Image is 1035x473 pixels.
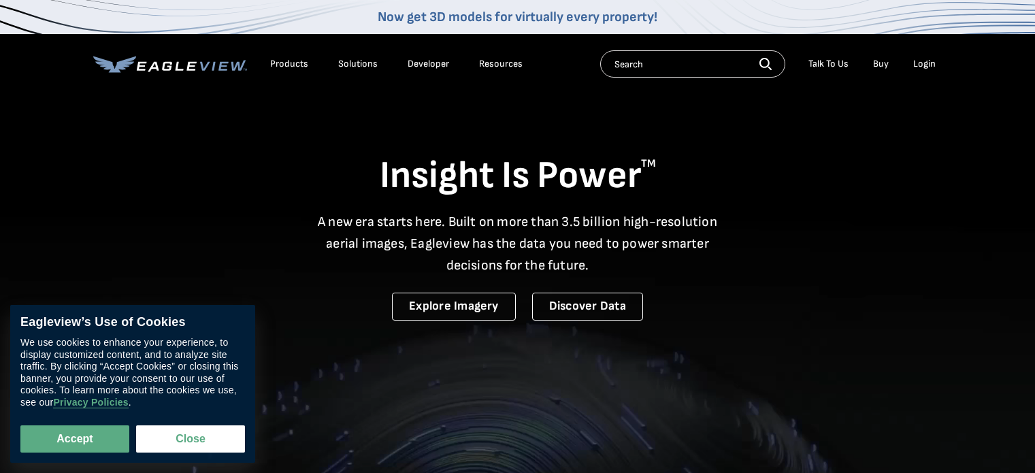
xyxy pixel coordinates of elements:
[479,58,523,70] div: Resources
[20,425,129,453] button: Accept
[136,425,245,453] button: Close
[600,50,785,78] input: Search
[338,58,378,70] div: Solutions
[53,397,128,408] a: Privacy Policies
[378,9,657,25] a: Now get 3D models for virtually every property!
[310,211,726,276] p: A new era starts here. Built on more than 3.5 billion high-resolution aerial images, Eagleview ha...
[532,293,643,321] a: Discover Data
[392,293,516,321] a: Explore Imagery
[20,315,245,330] div: Eagleview’s Use of Cookies
[270,58,308,70] div: Products
[913,58,936,70] div: Login
[873,58,889,70] a: Buy
[20,337,245,408] div: We use cookies to enhance your experience, to display customized content, and to analyze site tra...
[641,157,656,170] sup: TM
[408,58,449,70] a: Developer
[93,152,942,200] h1: Insight Is Power
[808,58,849,70] div: Talk To Us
